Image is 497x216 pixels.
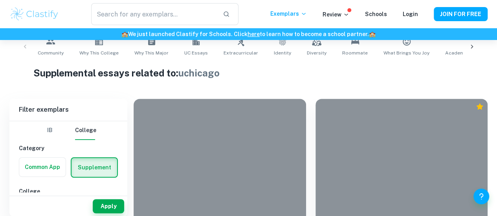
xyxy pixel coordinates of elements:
[248,31,260,37] a: here
[79,49,119,56] span: Why This College
[40,121,96,140] div: Filter type choice
[9,6,59,22] img: Clastify logo
[323,10,349,19] p: Review
[38,49,64,56] span: Community
[184,49,208,56] span: UC Essays
[369,31,376,37] span: 🏫
[403,11,418,17] a: Login
[33,66,464,80] h1: S upplemental essays related to:
[434,7,488,21] button: JOIN FOR FREE
[72,158,117,177] button: Supplement
[365,11,387,17] a: Schools
[19,187,118,196] h6: College
[19,158,66,176] button: Common App
[342,49,368,56] span: Roommate
[19,144,118,152] h6: Category
[121,31,128,37] span: 🏫
[270,9,307,18] p: Exemplars
[224,49,258,56] span: Extracurricular
[91,3,217,25] input: Search for any exemplars...
[93,199,124,213] button: Apply
[134,49,169,56] span: Why This Major
[2,30,495,38] h6: We just launched Clastify for Schools. Click to learn how to become a school partner.
[178,67,220,78] span: uchicago
[307,49,326,56] span: Diversity
[473,189,489,204] button: Help and Feedback
[40,121,59,140] button: IB
[476,103,484,111] div: Premium
[75,121,96,140] button: College
[445,49,490,56] span: Academic Interests
[9,99,127,121] h6: Filter exemplars
[274,49,291,56] span: Identity
[383,49,429,56] span: What Brings You Joy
